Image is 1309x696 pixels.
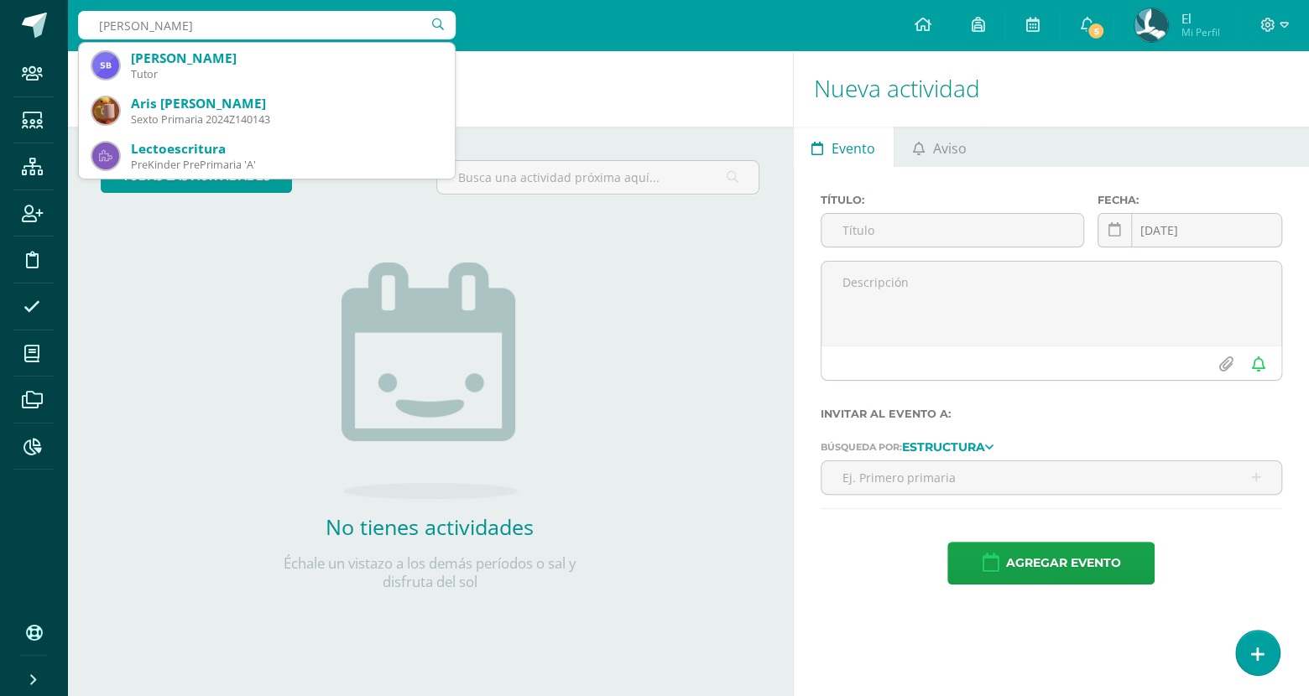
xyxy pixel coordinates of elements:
h2: No tienes actividades [262,512,597,541]
div: Lectoescritura [131,140,441,158]
img: no_activities.png [342,262,518,499]
img: e98dab29f24b9bba9d468ba9140e59a0.png [92,52,119,79]
input: Fecha de entrega [1098,214,1281,247]
button: Agregar evento [947,542,1155,584]
span: Evento [832,128,875,169]
h1: Nueva actividad [814,50,1289,127]
p: Échale un vistazo a los demás períodos o sal y disfruta del sol [262,554,597,591]
span: Agregar evento [1005,543,1120,584]
span: El [1181,10,1219,27]
a: Aviso [894,127,984,167]
input: Ej. Primero primaria [821,461,1281,494]
span: Búsqueda por: [821,441,902,453]
div: PreKinder PrePrimaria 'A' [131,158,441,172]
input: Busca un usuario... [78,11,456,39]
div: Tutor [131,67,441,81]
label: Fecha: [1098,194,1282,206]
div: Sexto Primaria 2024Z140143 [131,112,441,127]
a: Evento [794,127,894,167]
input: Título [821,214,1083,247]
div: [PERSON_NAME] [131,49,441,67]
span: 5 [1087,22,1105,40]
img: aadb2f206acb1495beb7d464887e2f8d.png [1134,8,1168,42]
div: Aris [PERSON_NAME] [131,95,441,112]
img: 9c8af27d2d6f73391e9849fa9b12e79f.png [92,97,119,124]
span: Mi Perfil [1181,25,1219,39]
span: Aviso [932,128,966,169]
label: Título: [821,194,1084,206]
a: Estructura [902,440,993,452]
input: Busca una actividad próxima aquí... [437,161,758,194]
strong: Estructura [902,439,985,454]
label: Invitar al evento a: [821,408,1282,420]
